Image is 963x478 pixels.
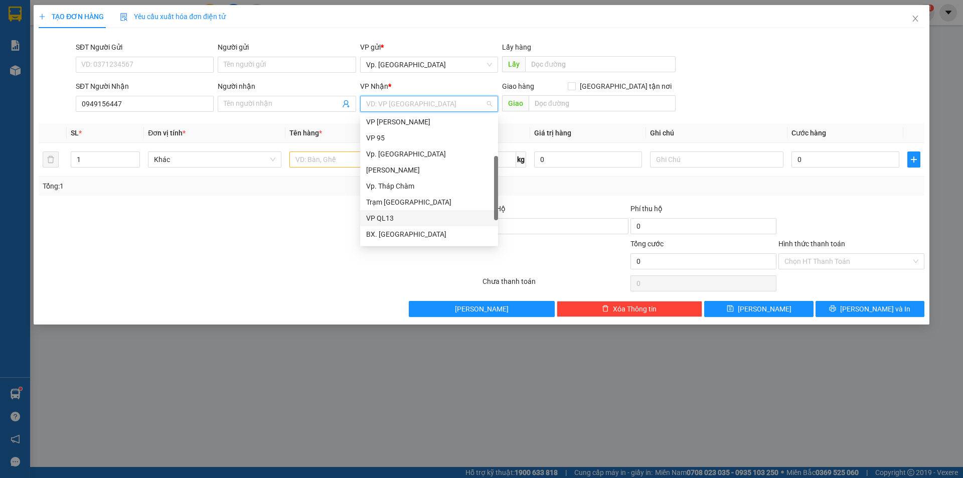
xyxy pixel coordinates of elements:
[630,203,776,218] div: Phí thu hộ
[71,129,79,137] span: SL
[502,82,534,90] span: Giao hàng
[120,13,226,21] span: Yêu cầu xuất hóa đơn điện tử
[901,5,929,33] button: Close
[778,240,845,248] label: Hình thức thanh toán
[360,146,498,162] div: Vp. Đà Lạt
[366,165,492,176] div: [PERSON_NAME]
[908,155,920,164] span: plus
[366,148,492,160] div: Vp. [GEOGRAPHIC_DATA]
[360,178,498,194] div: Vp. Tháp Chàm
[360,42,498,53] div: VP gửi
[816,301,924,317] button: printer[PERSON_NAME] và In
[727,305,734,313] span: save
[366,116,492,127] div: VP [PERSON_NAME]
[360,162,498,178] div: An Dương Vương
[366,132,492,143] div: VP 95
[76,81,214,92] div: SĐT Người Nhận
[502,43,531,51] span: Lấy hàng
[534,151,642,168] input: 0
[43,151,59,168] button: delete
[360,226,498,242] div: BX. Ninh Sơn
[613,303,657,314] span: Xóa Thông tin
[602,305,609,313] span: delete
[366,197,492,208] div: Trạm [GEOGRAPHIC_DATA]
[829,305,836,313] span: printer
[366,229,492,240] div: BX. [GEOGRAPHIC_DATA]
[39,13,46,20] span: plus
[455,303,509,314] span: [PERSON_NAME]
[120,13,128,21] img: icon
[360,210,498,226] div: VP QL13
[529,95,676,111] input: Dọc đường
[360,114,498,130] div: VP Đức Trọng
[483,205,506,213] span: Thu Hộ
[148,129,186,137] span: Đơn vị tính
[525,56,676,72] input: Dọc đường
[557,301,703,317] button: deleteXóa Thông tin
[630,240,664,248] span: Tổng cước
[289,129,322,137] span: Tên hàng
[360,82,388,90] span: VP Nhận
[366,181,492,192] div: Vp. Tháp Chàm
[911,15,919,23] span: close
[342,100,350,108] span: user-add
[907,151,920,168] button: plus
[738,303,791,314] span: [PERSON_NAME]
[360,130,498,146] div: VP 95
[154,152,275,167] span: Khác
[218,42,356,53] div: Người gửi
[534,129,571,137] span: Giá trị hàng
[366,213,492,224] div: VP QL13
[481,276,629,293] div: Chưa thanh toán
[360,242,498,258] div: Vp. Phước Thiện
[646,123,787,143] th: Ghi chú
[76,42,214,53] div: SĐT Người Gửi
[840,303,910,314] span: [PERSON_NAME] và In
[576,81,676,92] span: [GEOGRAPHIC_DATA] tận nơi
[43,181,372,192] div: Tổng: 1
[39,13,104,21] span: TẠO ĐƠN HÀNG
[502,56,525,72] span: Lấy
[409,301,555,317] button: [PERSON_NAME]
[516,151,526,168] span: kg
[360,194,498,210] div: Trạm Ninh Hải
[704,301,813,317] button: save[PERSON_NAME]
[289,151,423,168] input: VD: Bàn, Ghế
[366,57,492,72] span: Vp. Phan Rang
[650,151,783,168] input: Ghi Chú
[502,95,529,111] span: Giao
[218,81,356,92] div: Người nhận
[791,129,826,137] span: Cước hàng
